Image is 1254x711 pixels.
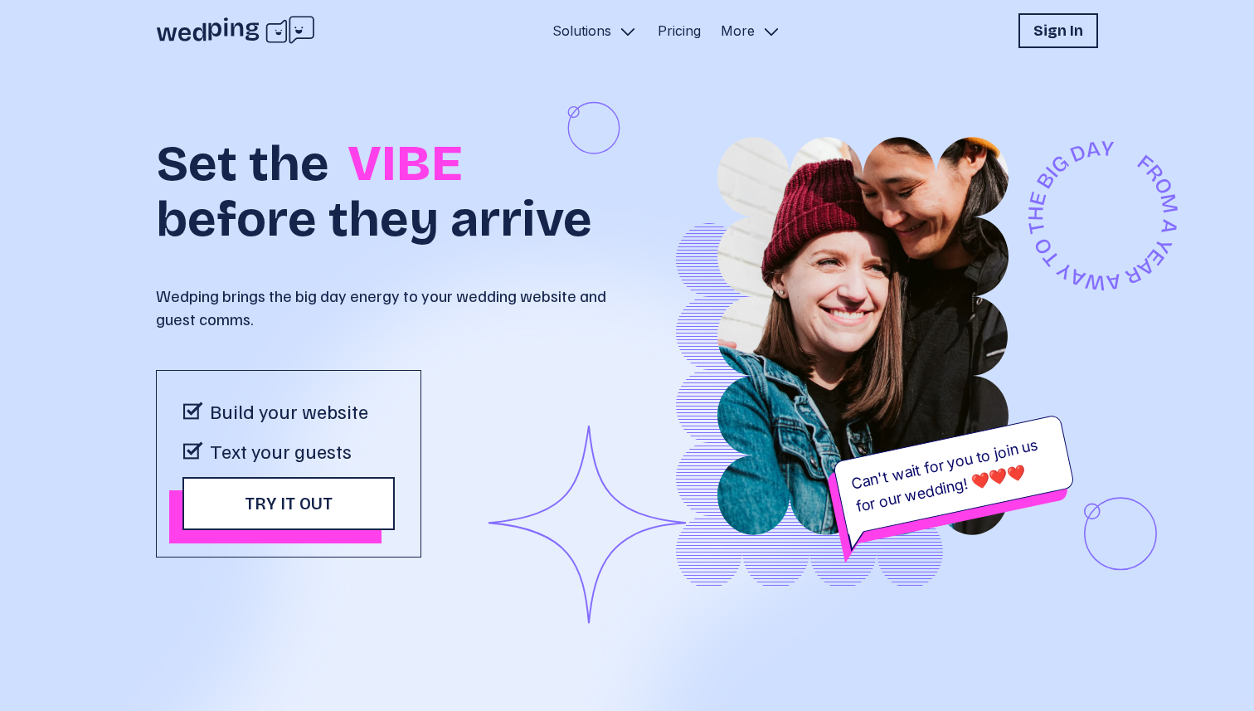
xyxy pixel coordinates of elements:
a: Pricing [658,21,701,41]
button: Try it out [182,477,395,530]
button: More [714,13,788,48]
img: couple [627,137,1098,535]
h1: Sign In [1033,19,1083,42]
h1: Set the before they arrive [156,114,627,244]
span: VIBE [348,134,463,193]
span: Try it out [245,494,333,514]
p: Text your guests [210,437,352,464]
p: More [721,21,755,41]
p: Wedping brings the big day energy to your wedding website and guest comms. [156,284,627,330]
nav: Primary Navigation [546,13,788,48]
button: Solutions [546,13,644,48]
div: Can't wait for you to join us for our wedding! ❤️️️❤️️️❤️ [833,414,1076,535]
button: Sign In [1018,13,1098,48]
p: Build your website [210,397,368,424]
p: Solutions [552,21,611,41]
